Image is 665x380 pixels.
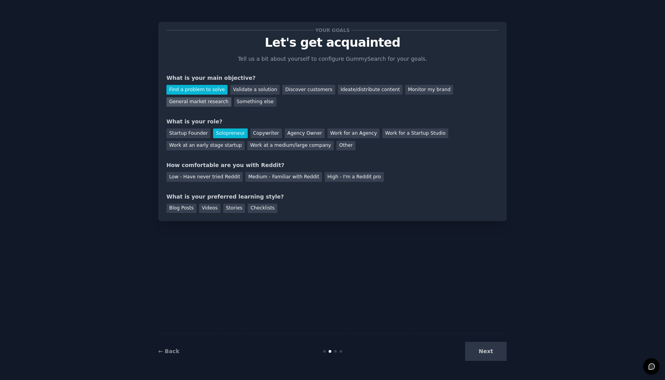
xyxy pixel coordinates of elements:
[166,172,243,182] div: Low - Have never tried Reddit
[166,85,227,95] div: Find a problem to solve
[166,36,499,49] p: Let's get acquainted
[158,348,179,354] a: ← Back
[166,118,499,126] div: What is your role?
[166,161,499,169] div: How comfortable are you with Reddit?
[405,85,453,95] div: Monitor my brand
[250,128,282,138] div: Copywriter
[285,128,325,138] div: Agency Owner
[325,172,384,182] div: High - I'm a Reddit pro
[230,85,280,95] div: Validate a solution
[234,97,276,107] div: Something else
[166,141,245,151] div: Work at an early stage startup
[223,204,245,213] div: Stories
[234,55,430,63] p: Tell us a bit about yourself to configure GummySearch for your goals.
[282,85,335,95] div: Discover customers
[382,128,448,138] div: Work for a Startup Studio
[166,74,499,82] div: What is your main objective?
[336,141,355,151] div: Other
[245,172,322,182] div: Medium - Familiar with Reddit
[166,204,196,213] div: Blog Posts
[247,141,334,151] div: Work at a medium/large company
[248,204,277,213] div: Checklists
[314,26,351,34] span: Your goals
[166,193,499,201] div: What is your preferred learning style?
[166,97,231,107] div: General market research
[166,128,210,138] div: Startup Founder
[213,128,247,138] div: Solopreneur
[199,204,220,213] div: Videos
[338,85,402,95] div: Ideate/distribute content
[327,128,380,138] div: Work for an Agency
